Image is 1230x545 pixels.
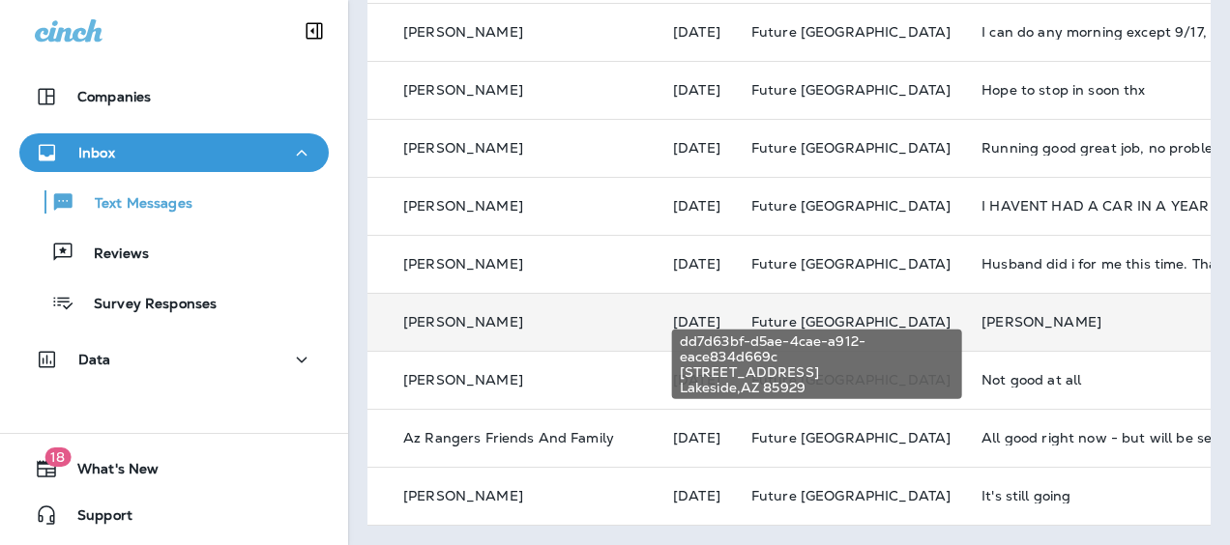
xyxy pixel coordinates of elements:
button: 18What's New [19,449,329,488]
p: [PERSON_NAME] [403,372,523,387]
span: Future [GEOGRAPHIC_DATA] [751,139,951,157]
p: Data [78,352,111,367]
span: Future [GEOGRAPHIC_DATA] [751,255,951,272]
p: Companies [77,89,151,104]
p: Az Rangers Friends And Family [403,430,614,445]
span: Future [GEOGRAPHIC_DATA] [751,487,951,504]
span: [STREET_ADDRESS] [680,364,954,380]
p: [PERSON_NAME] [403,256,523,272]
p: Inbox [78,145,115,160]
span: What's New [58,461,159,484]
span: Future [GEOGRAPHIC_DATA] [751,23,951,41]
p: Sep 16, 2025 08:24 AM [673,140,720,156]
span: dd7d63bf-d5ae-4cae-a912-eace834d669c [680,333,954,364]
p: Sep 14, 2025 09:02 AM [673,256,720,272]
button: Inbox [19,133,329,172]
p: [PERSON_NAME] [403,198,523,214]
p: Reviews [74,245,149,264]
p: Sep 14, 2025 04:08 PM [673,198,720,214]
button: Text Messages [19,182,329,222]
span: Future [GEOGRAPHIC_DATA] [751,197,951,215]
button: Companies [19,77,329,116]
span: 18 [44,447,71,467]
span: Future [GEOGRAPHIC_DATA] [751,313,951,330]
p: Sep 11, 2025 01:27 PM [673,488,720,503]
p: Sep 12, 2025 08:30 AM [673,430,720,445]
p: [PERSON_NAME] [403,314,523,330]
p: Sep 16, 2025 11:16 AM [673,24,720,40]
button: Collapse Sidebar [287,12,341,50]
span: Support [58,507,132,531]
button: Survey Responses [19,282,329,323]
p: [PERSON_NAME] [403,82,523,98]
p: [PERSON_NAME] [403,140,523,156]
span: Lakeside , AZ 85929 [680,380,954,395]
p: Text Messages [75,195,192,214]
span: Future [GEOGRAPHIC_DATA] [751,81,951,99]
button: Support [19,496,329,534]
p: Sep 16, 2025 08:39 AM [673,82,720,98]
button: Reviews [19,232,329,272]
p: [PERSON_NAME] [403,24,523,40]
span: Future [GEOGRAPHIC_DATA] [751,429,951,446]
button: Data [19,340,329,379]
p: [PERSON_NAME] [403,488,523,503]
p: Sep 13, 2025 08:52 AM [673,314,720,330]
p: Survey Responses [74,296,217,314]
